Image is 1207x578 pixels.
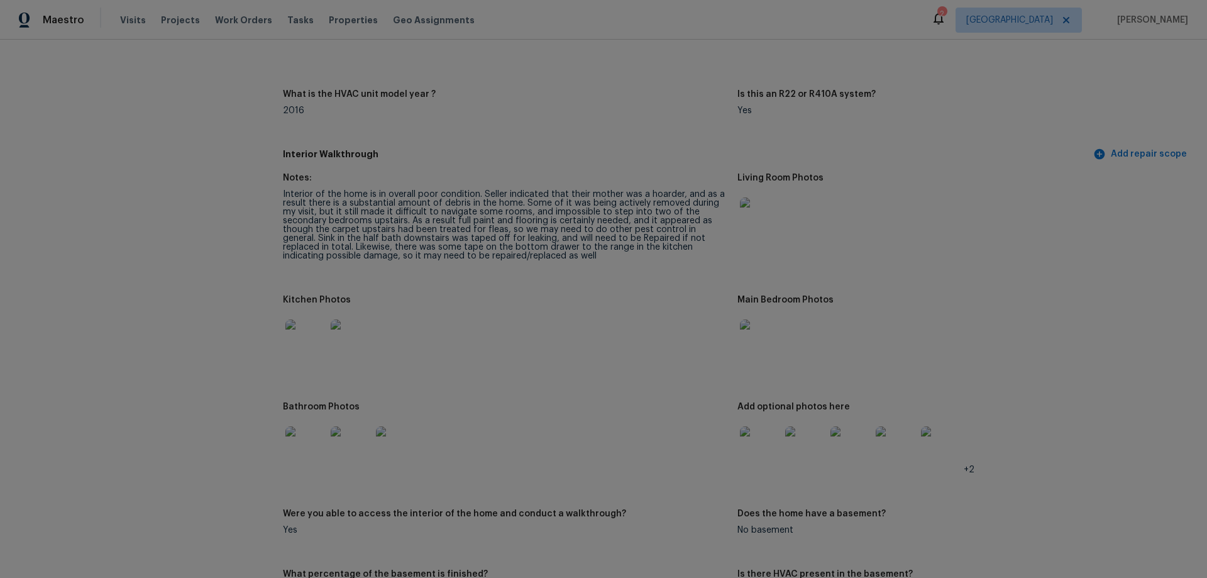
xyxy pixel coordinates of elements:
[737,296,834,304] h5: Main Bedroom Photos
[937,8,946,20] div: 2
[737,174,824,182] h5: Living Room Photos
[283,526,727,535] div: Yes
[737,403,850,411] h5: Add optional photos here
[966,14,1053,26] span: [GEOGRAPHIC_DATA]
[737,90,876,99] h5: Is this an R22 or R410A system?
[393,14,475,26] span: Geo Assignments
[283,148,1091,161] h5: Interior Walkthrough
[283,174,312,182] h5: Notes:
[1112,14,1188,26] span: [PERSON_NAME]
[964,465,974,474] span: +2
[283,403,360,411] h5: Bathroom Photos
[329,14,378,26] span: Properties
[287,16,314,25] span: Tasks
[283,296,351,304] h5: Kitchen Photos
[120,14,146,26] span: Visits
[283,509,626,518] h5: Were you able to access the interior of the home and conduct a walkthrough?
[161,14,200,26] span: Projects
[283,90,436,99] h5: What is the HVAC unit model year ?
[283,190,727,260] div: Interior of the home is in overall poor condition. Seller indicated that their mother was a hoard...
[737,509,886,518] h5: Does the home have a basement?
[737,106,1182,115] div: Yes
[283,106,727,115] div: 2016
[215,14,272,26] span: Work Orders
[43,14,84,26] span: Maestro
[1091,143,1192,166] button: Add repair scope
[737,526,1182,535] div: No basement
[1096,147,1187,162] span: Add repair scope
